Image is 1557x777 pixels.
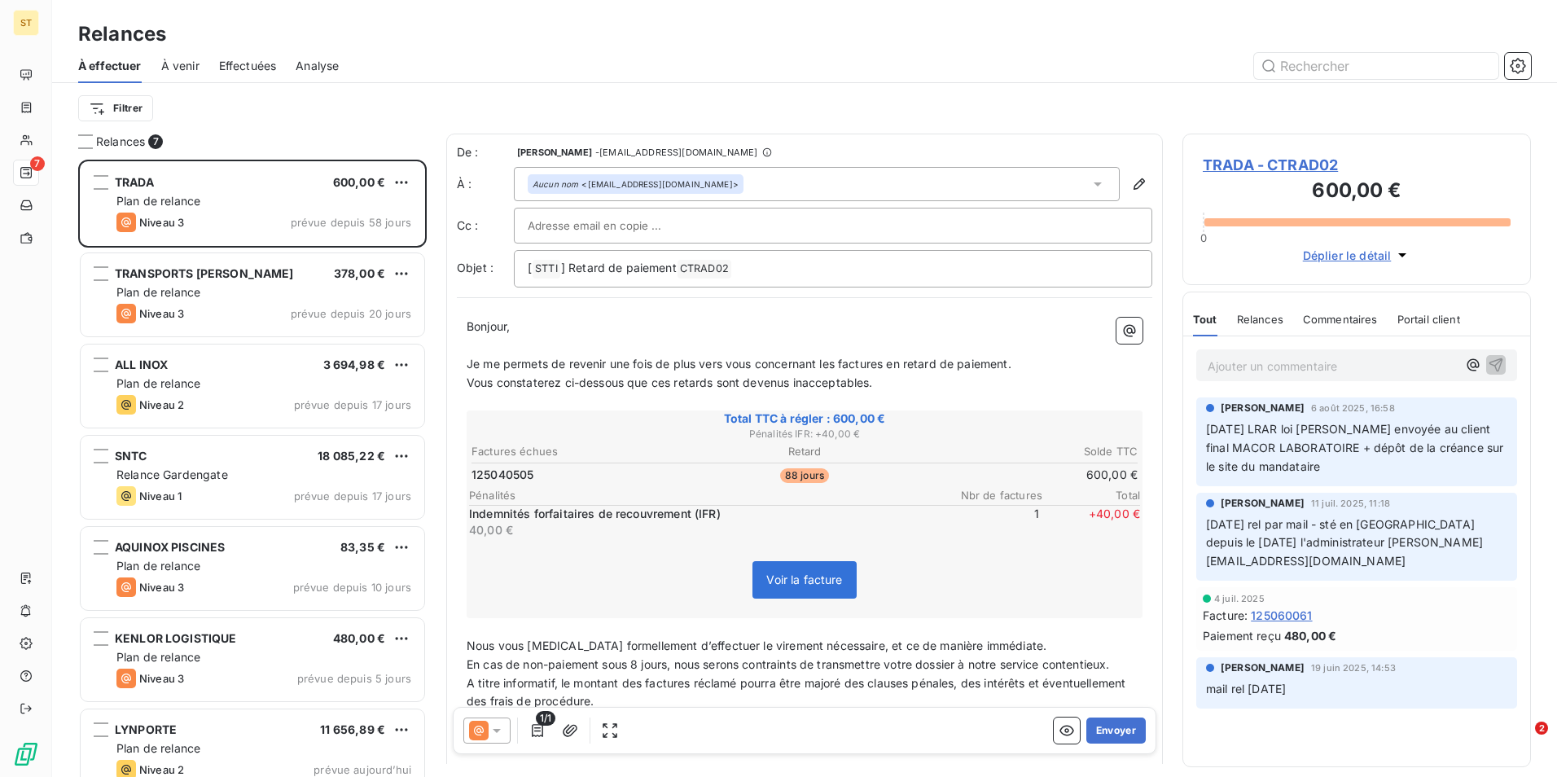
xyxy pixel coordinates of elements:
[595,147,757,157] span: - [EMAIL_ADDRESS][DOMAIN_NAME]
[1254,53,1498,79] input: Rechercher
[115,175,154,189] span: TRADA
[333,631,385,645] span: 480,00 €
[139,581,184,594] span: Niveau 3
[471,443,692,460] th: Factures échues
[294,489,411,503] span: prévue depuis 17 jours
[457,176,514,192] label: À :
[536,711,555,726] span: 1/1
[1311,663,1396,673] span: 19 juin 2025, 14:53
[471,467,533,483] span: 125040505
[116,376,200,390] span: Plan de relance
[469,410,1140,427] span: Total TTC à régler : 600,00 €
[291,307,411,320] span: prévue depuis 20 jours
[517,147,592,157] span: [PERSON_NAME]
[469,522,938,538] p: 40,00 €
[115,631,237,645] span: KENLOR LOGISTIQUE
[467,676,1129,709] span: A titre informatif, le montant des factures réclamé pourra être majoré des clauses pénales, des i...
[139,763,184,776] span: Niveau 2
[457,144,514,160] span: De :
[1251,607,1312,624] span: 125060061
[116,468,228,481] span: Relance Gardengate
[917,466,1138,484] td: 600,00 €
[1535,722,1548,735] span: 2
[1284,627,1336,644] span: 480,00 €
[1502,722,1541,761] iframe: Intercom live chat
[1311,498,1390,508] span: 11 juil. 2025, 11:18
[1298,246,1416,265] button: Déplier le détail
[78,58,142,74] span: À effectuer
[333,175,385,189] span: 600,00 €
[116,741,200,755] span: Plan de relance
[1303,313,1378,326] span: Commentaires
[115,722,177,736] span: LYNPORTE
[533,178,739,190] div: <[EMAIL_ADDRESS][DOMAIN_NAME]>
[293,581,411,594] span: prévue depuis 10 jours
[116,650,200,664] span: Plan de relance
[78,95,153,121] button: Filtrer
[13,160,38,186] a: 7
[139,307,184,320] span: Niveau 3
[116,194,200,208] span: Plan de relance
[469,506,938,522] p: Indemnités forfaitaires de recouvrement (IFR)
[945,489,1042,502] span: Nbr de factures
[115,540,225,554] span: AQUINOX PISCINES
[78,160,427,777] div: grid
[30,156,45,171] span: 7
[528,261,532,274] span: [
[297,672,411,685] span: prévue depuis 5 jours
[13,10,39,36] div: ST
[469,489,945,502] span: Pénalités
[96,134,145,150] span: Relances
[1303,247,1392,264] span: Déplier le détail
[139,216,184,229] span: Niveau 3
[1311,403,1395,413] span: 6 août 2025, 16:58
[1221,661,1305,675] span: [PERSON_NAME]
[1206,517,1483,568] span: [DATE] rel par mail - sté en [GEOGRAPHIC_DATA] depuis le [DATE] l'administrateur [PERSON_NAME][EM...
[1042,506,1140,538] span: + 40,00 €
[116,285,200,299] span: Plan de relance
[334,266,385,280] span: 378,00 €
[1203,154,1511,176] span: TRADA - CTRAD02
[1203,607,1248,624] span: Facture :
[115,358,168,371] span: ALL INOX
[148,134,163,149] span: 7
[314,763,411,776] span: prévue aujourd’hui
[1206,682,1286,696] span: mail rel [DATE]
[161,58,200,74] span: À venir
[116,559,200,573] span: Plan de relance
[139,489,182,503] span: Niveau 1
[467,375,873,389] span: Vous constaterez ci-dessous que ces retards sont devenus inacceptables.
[320,722,385,736] span: 11 656,89 €
[219,58,277,74] span: Effectuées
[694,443,915,460] th: Retard
[13,741,39,767] img: Logo LeanPay
[457,217,514,234] label: Cc :
[533,260,560,279] span: STTI
[780,468,829,483] span: 88 jours
[1200,231,1207,244] span: 0
[678,260,731,279] span: CTRAD02
[340,540,385,554] span: 83,35 €
[291,216,411,229] span: prévue depuis 58 jours
[467,657,1110,671] span: En cas de non-paiement sous 8 jours, nous serons contraints de transmettre votre dossier à notre ...
[766,573,842,586] span: Voir la facture
[457,261,493,274] span: Objet :
[1203,627,1281,644] span: Paiement reçu
[467,639,1046,652] span: Nous vous [MEDICAL_DATA] formellement d’effectuer le virement nécessaire, et ce de manière immédi...
[469,427,1140,441] span: Pénalités IFR : + 40,00 €
[533,178,578,190] em: Aucun nom
[467,319,510,333] span: Bonjour,
[1237,313,1283,326] span: Relances
[139,672,184,685] span: Niveau 3
[1086,718,1146,744] button: Envoyer
[1397,313,1460,326] span: Portail client
[115,449,147,463] span: SNTC
[318,449,385,463] span: 18 085,22 €
[323,358,386,371] span: 3 694,98 €
[1206,422,1507,473] span: [DATE] LRAR loi [PERSON_NAME] envoyée au client final MACOR LABORATOIRE + dépôt de la créance sur...
[917,443,1138,460] th: Solde TTC
[78,20,166,49] h3: Relances
[941,506,1039,538] span: 1
[561,261,677,274] span: ] Retard de paiement
[296,58,339,74] span: Analyse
